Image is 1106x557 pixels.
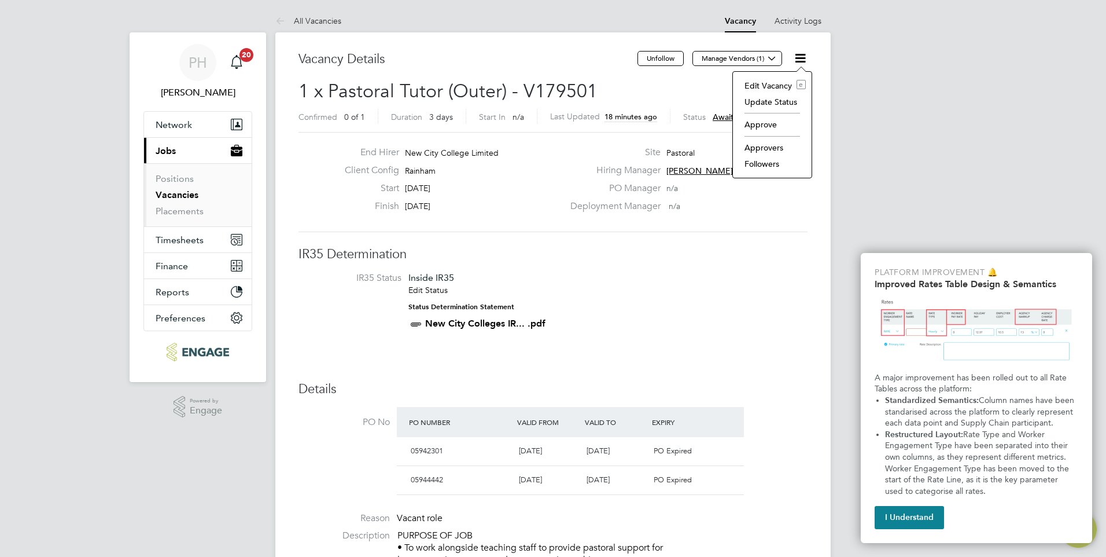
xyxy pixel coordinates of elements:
[298,246,808,263] h3: IR35 Determination
[425,318,545,329] a: New City Colleges IR... .pdf
[875,278,1078,290] h2: Improved Rates Table Design & Semantics
[298,512,390,525] label: Reason
[156,234,204,245] span: Timesheets
[298,530,390,542] label: Description
[587,475,610,485] span: [DATE]
[405,201,430,211] span: [DATE]
[156,145,176,156] span: Jobs
[513,112,524,122] span: n/a
[156,287,189,298] span: Reports
[666,183,678,193] span: n/a
[405,183,430,193] span: [DATE]
[408,303,514,311] strong: Status Determination Statement
[408,285,448,295] a: Edit Status
[310,272,401,284] label: IR35 Status
[336,146,399,159] label: End Hirer
[875,267,1078,278] p: Platform Improvement 🔔
[336,164,399,177] label: Client Config
[190,396,222,406] span: Powered by
[582,412,650,433] div: Valid To
[298,416,390,428] label: PO No
[861,253,1092,543] div: Improved Rate Table Semantics
[885,430,963,439] strong: Restructured Layout:
[775,16,821,26] a: Activity Logs
[739,94,806,110] li: Update Status
[411,475,443,485] span: 05944442
[405,148,499,158] span: New City College Limited
[336,182,399,195] label: Start
[405,166,436,176] span: Rainham
[739,78,806,94] li: Edit Vacancy
[156,173,194,184] a: Positions
[563,182,661,195] label: PO Manager
[654,475,692,485] span: PO Expired
[408,272,454,283] span: Inside IR35
[156,313,205,324] span: Preferences
[563,146,661,159] label: Site
[875,506,944,529] button: I Understand
[298,80,598,102] span: 1 x Pastoral Tutor (Outer) - V179501
[514,412,582,433] div: Valid From
[885,395,1076,428] span: Column names have been standarised across the platform to clearly represent each data point and S...
[885,430,1071,496] span: Rate Type and Worker Engagement Type have been separated into their own columns, as they represen...
[519,475,542,485] span: [DATE]
[298,381,808,398] h3: Details
[519,446,542,456] span: [DATE]
[156,261,188,272] span: Finance
[479,112,506,122] label: Start In
[429,112,453,122] span: 3 days
[190,406,222,416] span: Engage
[637,51,684,66] button: Unfollow
[411,446,443,456] span: 05942301
[156,189,198,200] a: Vacancies
[654,446,692,456] span: PO Expired
[666,166,733,176] span: [PERSON_NAME]
[563,200,661,212] label: Deployment Manager
[344,112,365,122] span: 0 of 1
[397,512,443,524] span: Vacant role
[550,111,600,122] label: Last Updated
[649,412,717,433] div: Expiry
[683,112,706,122] label: Status
[692,51,782,66] button: Manage Vendors (1)
[669,201,680,211] span: n/a
[239,48,253,62] span: 20
[167,343,228,361] img: ncclondon-logo-retina.png
[143,44,252,100] a: Go to account details
[336,200,399,212] label: Finish
[875,372,1078,395] p: A major improvement has been rolled out to all Rate Tables across the platform:
[156,206,204,217] a: Placements
[739,116,806,133] li: Approve
[713,112,800,122] span: Awaiting approval - 0/2
[604,112,657,122] span: 18 minutes ago
[725,16,756,26] a: Vacancy
[875,294,1078,368] img: Updated Rates Table Design & Semantics
[130,32,266,382] nav: Main navigation
[275,16,341,26] a: All Vacancies
[143,343,252,361] a: Go to home page
[143,86,252,100] span: Philip Hall
[666,148,695,158] span: Pastoral
[298,112,337,122] label: Confirmed
[156,119,192,130] span: Network
[189,55,207,70] span: PH
[298,51,637,68] h3: Vacancy Details
[739,140,806,156] li: Approvers
[797,80,806,89] i: e
[563,164,661,177] label: Hiring Manager
[587,446,610,456] span: [DATE]
[406,412,514,433] div: PO Number
[885,395,979,405] strong: Standardized Semantics:
[739,156,806,172] li: Followers
[391,112,422,122] label: Duration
